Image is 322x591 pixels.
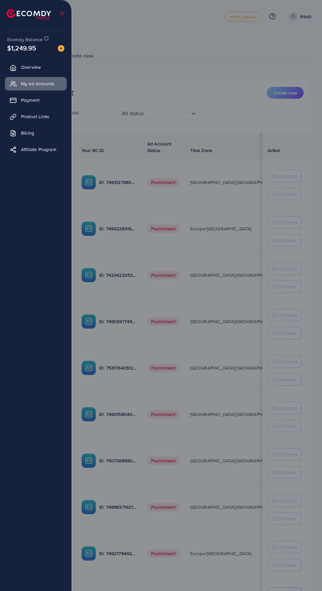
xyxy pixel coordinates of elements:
span: Product Links [21,113,49,120]
img: logo [7,9,51,19]
a: My ad accounts [5,77,67,90]
span: Affiliate Program [21,146,56,153]
a: Billing [5,126,67,140]
a: Product Links [5,110,67,123]
a: Overview [5,61,67,74]
span: Payment [21,97,39,103]
span: $1,249.95 [7,43,36,53]
a: Affiliate Program [5,143,67,156]
span: Overview [21,64,41,70]
span: My ad accounts [21,80,55,87]
span: Ecomdy Balance [7,36,43,43]
span: Billing [21,130,34,136]
img: image [58,45,64,52]
a: Payment [5,93,67,107]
